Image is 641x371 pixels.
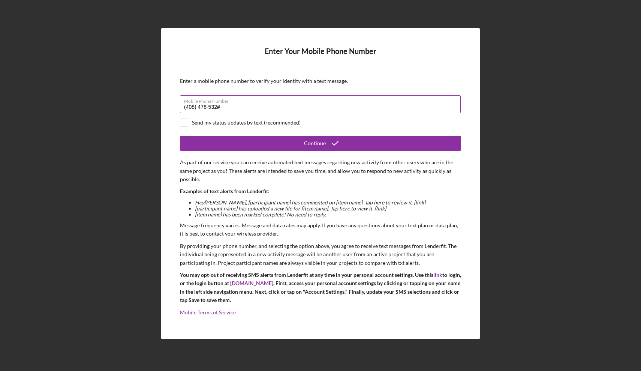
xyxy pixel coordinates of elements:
[180,187,461,195] p: Examples of text alerts from Lenderfit:
[180,47,461,67] h4: Enter Your Mobile Phone Number
[180,158,461,183] p: As part of our service you can receive automated text messages regarding new activity from other ...
[230,280,273,286] a: [DOMAIN_NAME]
[195,212,461,218] li: [item name] has been marked complete! No need to reply.
[180,242,461,267] p: By providing your phone number, and selecting the option above, you agree to receive text message...
[433,272,442,278] a: link
[180,136,461,151] button: Continue
[180,78,461,84] div: Enter a mobile phone number to verify your identity with a text message.
[192,120,301,126] div: Send my status updates by text (recommended)
[304,136,326,151] div: Continue
[180,221,461,238] p: Message frequency varies. Message and data rates may apply. If you have any questions about your ...
[195,200,461,206] li: Hey [PERSON_NAME] , [participant name] has commented on [item name]. Tap here to review it. [link]
[180,271,461,305] p: You may opt-out of receiving SMS alerts from Lenderfit at any time in your personal account setti...
[195,206,461,212] li: [participant name] has uploaded a new file for [item name]. Tap here to view it. [link]
[184,96,461,104] label: Mobile Phone Number
[180,309,236,315] a: Mobile Terms of Service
